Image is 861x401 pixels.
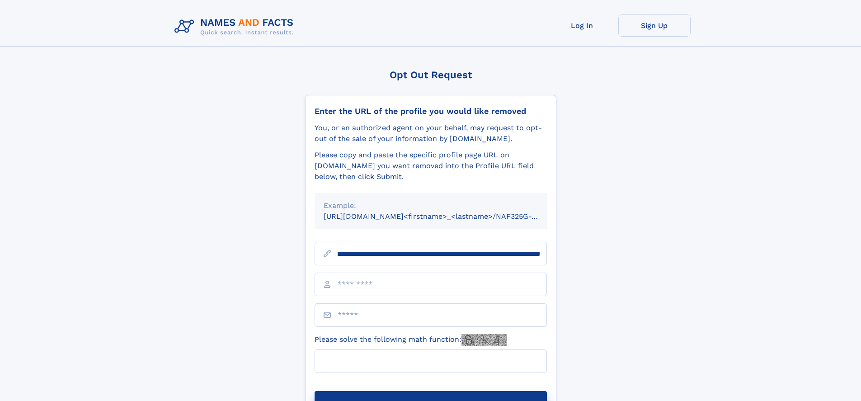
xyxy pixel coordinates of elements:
[171,14,301,39] img: Logo Names and Facts
[315,106,547,116] div: Enter the URL of the profile you would like removed
[324,200,538,211] div: Example:
[315,334,507,346] label: Please solve the following math function:
[305,69,556,80] div: Opt Out Request
[546,14,618,37] a: Log In
[618,14,691,37] a: Sign Up
[315,123,547,144] div: You, or an authorized agent on your behalf, may request to opt-out of the sale of your informatio...
[315,150,547,182] div: Please copy and paste the specific profile page URL on [DOMAIN_NAME] you want removed into the Pr...
[324,212,564,221] small: [URL][DOMAIN_NAME]<firstname>_<lastname>/NAF325G-xxxxxxxx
